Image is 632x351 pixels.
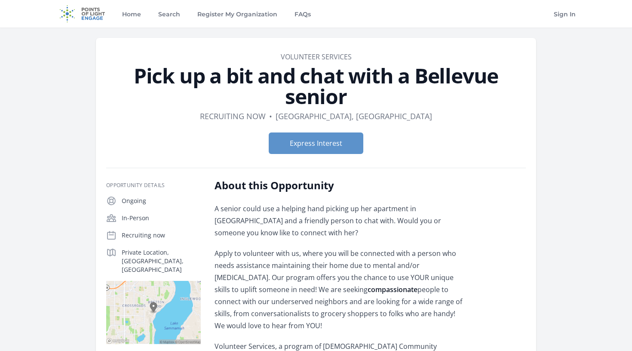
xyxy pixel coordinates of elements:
img: Map [106,281,201,344]
a: Volunteer Services [281,52,352,62]
dd: Recruiting now [200,110,266,122]
dd: [GEOGRAPHIC_DATA], [GEOGRAPHIC_DATA] [276,110,432,122]
h3: Opportunity Details [106,182,201,189]
h1: Pick up a bit and chat with a Bellevue senior [106,65,526,107]
div: • [269,110,272,122]
p: Apply to volunteer with us, where you will be connected with a person who needs assistance mainta... [215,247,466,332]
p: A senior could use a helping hand picking up her apartment in [GEOGRAPHIC_DATA] and a friendly pe... [215,203,466,239]
p: Private Location, [GEOGRAPHIC_DATA], [GEOGRAPHIC_DATA] [122,248,201,274]
strong: compassionate [368,285,417,294]
h2: About this Opportunity [215,179,466,192]
p: In-Person [122,214,201,222]
p: Recruiting now [122,231,201,240]
p: Ongoing [122,197,201,205]
button: Express Interest [269,132,363,154]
